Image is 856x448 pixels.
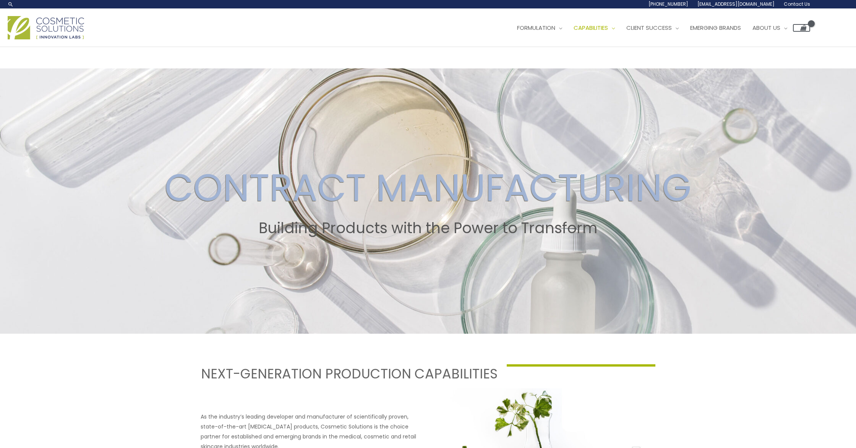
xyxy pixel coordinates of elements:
[7,165,849,210] h2: CONTRACT MANUFACTURING
[690,24,741,32] span: Emerging Brands
[784,1,810,7] span: Contact Us
[7,219,849,237] h2: Building Products with the Power to Transform
[568,16,621,39] a: Capabilities
[697,1,775,7] span: [EMAIL_ADDRESS][DOMAIN_NAME]
[793,24,810,32] a: View Shopping Cart, empty
[648,1,688,7] span: [PHONE_NUMBER]
[752,24,780,32] span: About Us
[8,16,84,39] img: Cosmetic Solutions Logo
[626,24,672,32] span: Client Success
[574,24,608,32] span: Capabilities
[506,16,810,39] nav: Site Navigation
[201,364,498,383] h1: NEXT-GENERATION PRODUCTION CAPABILITIES
[511,16,568,39] a: Formulation
[684,16,747,39] a: Emerging Brands
[621,16,684,39] a: Client Success
[747,16,793,39] a: About Us
[517,24,555,32] span: Formulation
[8,1,14,7] a: Search icon link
